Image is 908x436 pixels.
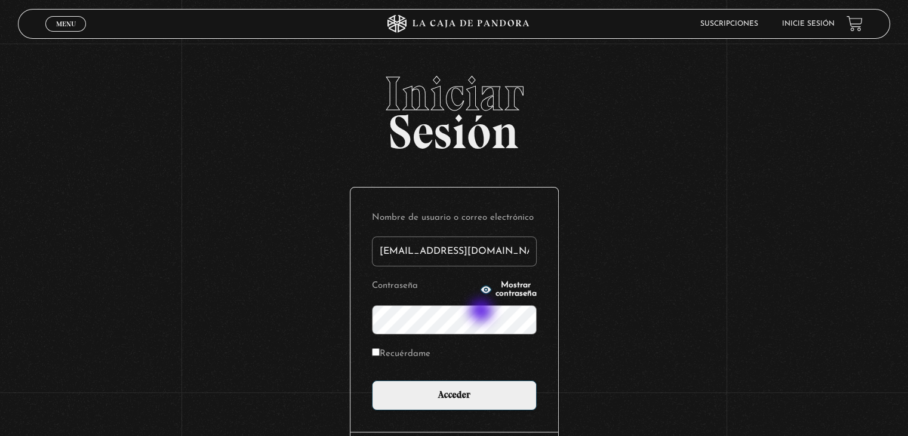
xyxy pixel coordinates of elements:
label: Nombre de usuario o correo electrónico [372,209,537,228]
input: Acceder [372,380,537,410]
span: Cerrar [52,30,80,38]
input: Recuérdame [372,348,380,356]
span: Iniciar [18,70,889,118]
a: View your shopping cart [847,16,863,32]
label: Contraseña [372,277,476,296]
span: Menu [56,20,76,27]
h2: Sesión [18,70,889,146]
button: Mostrar contraseña [480,281,537,298]
a: Suscripciones [700,20,758,27]
label: Recuérdame [372,345,430,364]
a: Inicie sesión [782,20,835,27]
span: Mostrar contraseña [495,281,537,298]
